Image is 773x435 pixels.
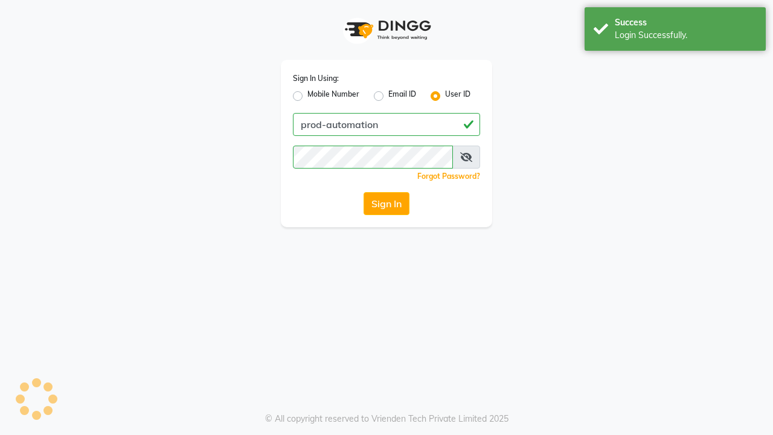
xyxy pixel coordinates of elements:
[364,192,409,215] button: Sign In
[445,89,470,103] label: User ID
[293,73,339,84] label: Sign In Using:
[307,89,359,103] label: Mobile Number
[615,29,757,42] div: Login Successfully.
[293,113,480,136] input: Username
[388,89,416,103] label: Email ID
[338,12,435,48] img: logo1.svg
[615,16,757,29] div: Success
[293,146,453,169] input: Username
[417,172,480,181] a: Forgot Password?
